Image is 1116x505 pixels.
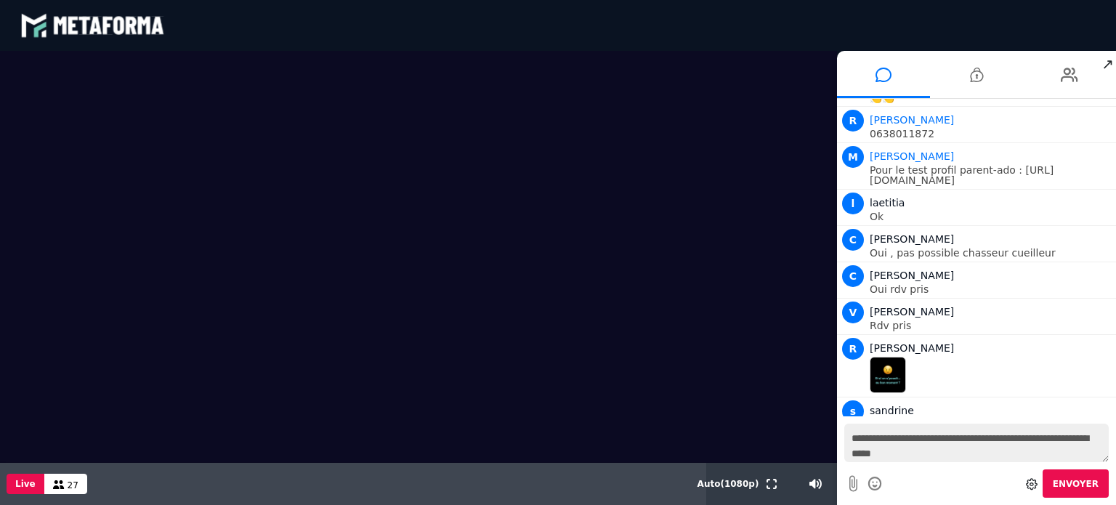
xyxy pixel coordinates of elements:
span: [PERSON_NAME] [870,233,954,245]
button: Auto(1080p) [695,463,762,505]
span: [PERSON_NAME] [870,342,954,354]
span: C [842,229,864,251]
p: Ok [870,211,1112,222]
button: Live [7,474,44,494]
span: [PERSON_NAME] [870,306,954,318]
span: Animateur [870,114,954,126]
span: R [842,110,864,132]
img: 1757449778148-qkvB27CCchinlTPxOB5vOn7Rqr5oidWd.png [870,357,906,393]
p: Oui rdv pris [870,284,1112,294]
span: ↗ [1099,51,1116,77]
span: Auto ( 1080 p) [697,479,759,489]
span: s [842,400,864,422]
button: Envoyer [1043,469,1109,498]
span: Animateur [870,150,954,162]
span: sandrine [870,405,914,416]
span: M [842,146,864,168]
p: Oui , pas possible chasseur cueilleur [870,248,1112,258]
p: 👏👏 [870,92,1112,102]
span: C [842,265,864,287]
span: Envoyer [1053,479,1099,489]
span: 27 [68,480,78,490]
span: [PERSON_NAME] [870,270,954,281]
span: l [842,193,864,214]
span: laetitia [870,197,905,209]
p: Pour le test profil parent-ado : [URL][DOMAIN_NAME] [870,165,1112,185]
span: R [842,338,864,360]
p: 0638011872 [870,129,1112,139]
p: Rdv pris [870,320,1112,331]
span: V [842,302,864,323]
